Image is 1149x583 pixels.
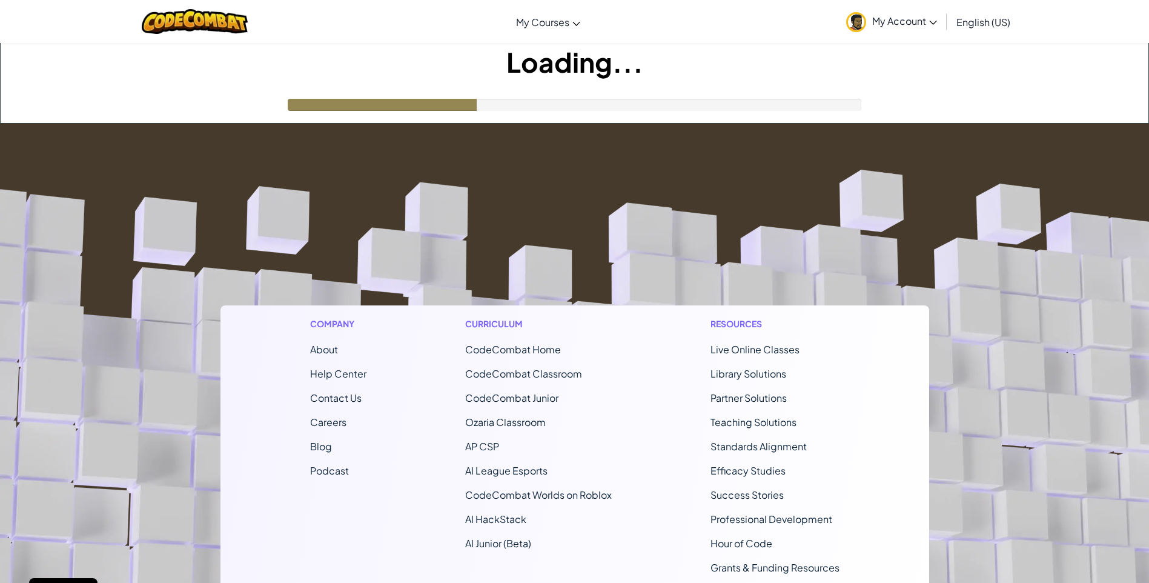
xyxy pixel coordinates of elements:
[710,440,807,453] a: Standards Alignment
[956,16,1010,28] span: English (US)
[710,513,832,525] a: Professional Development
[142,9,248,34] img: CodeCombat logo
[310,343,338,356] a: About
[465,343,561,356] span: CodeCombat Home
[710,318,839,330] h1: Resources
[310,464,349,477] a: Podcast
[710,343,800,356] a: Live Online Classes
[872,15,937,27] span: My Account
[710,561,839,574] a: Grants & Funding Resources
[710,537,772,550] a: Hour of Code
[710,488,784,501] a: Success Stories
[510,5,586,38] a: My Courses
[465,391,558,404] a: CodeCombat Junior
[465,537,531,550] a: AI Junior (Beta)
[710,464,786,477] a: Efficacy Studies
[710,416,796,428] a: Teaching Solutions
[950,5,1016,38] a: English (US)
[310,367,366,380] a: Help Center
[465,513,526,525] a: AI HackStack
[310,416,346,428] a: Careers
[846,12,866,32] img: avatar
[465,488,612,501] a: CodeCombat Worlds on Roblox
[710,367,786,380] a: Library Solutions
[465,416,546,428] a: Ozaria Classroom
[310,440,332,453] a: Blog
[465,367,582,380] a: CodeCombat Classroom
[516,16,569,28] span: My Courses
[710,391,787,404] a: Partner Solutions
[310,318,366,330] h1: Company
[465,464,548,477] a: AI League Esports
[465,440,499,453] a: AP CSP
[1,43,1148,81] h1: Loading...
[840,2,943,41] a: My Account
[310,391,362,404] span: Contact Us
[465,318,612,330] h1: Curriculum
